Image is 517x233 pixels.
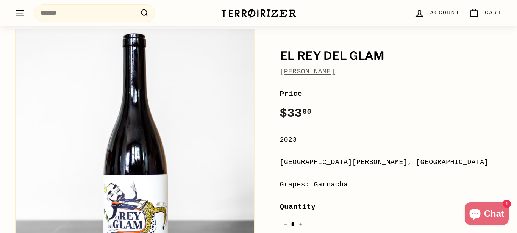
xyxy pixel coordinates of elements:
button: Reduce item quantity by one [280,217,291,232]
span: Cart [485,9,502,17]
sup: 00 [302,108,311,116]
div: [GEOGRAPHIC_DATA][PERSON_NAME], [GEOGRAPHIC_DATA] [280,157,502,168]
a: [PERSON_NAME] [280,68,335,75]
div: 2023 [280,134,502,145]
inbox-online-store-chat: Shopify online store chat [462,202,511,227]
label: Price [280,88,502,100]
a: Account [410,2,464,24]
div: Grapes: Garnacha [280,179,502,190]
span: Account [430,9,460,17]
button: Increase item quantity by one [295,217,306,232]
h1: El Rey del Glam [280,50,502,63]
input: quantity [280,217,306,232]
a: Cart [464,2,506,24]
span: $33 [280,106,312,120]
label: Quantity [280,201,502,213]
